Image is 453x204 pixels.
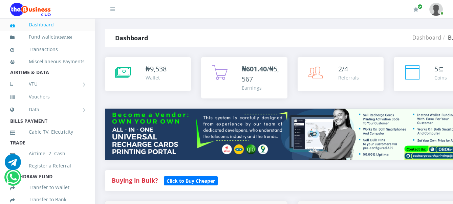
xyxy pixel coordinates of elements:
strong: Buying in Bulk? [112,176,158,184]
div: Wallet [146,74,167,81]
a: Cable TV, Electricity [10,124,85,140]
b: Click to Buy Cheaper [167,178,215,184]
a: Chat for support [5,159,21,170]
a: Vouchers [10,89,85,105]
a: ₦601.40/₦5,567 Earnings [201,57,287,98]
a: Transactions [10,42,85,57]
span: Renew/Upgrade Subscription [417,4,423,9]
small: [ ] [55,35,72,40]
a: ₦9,538 Wallet [105,57,191,91]
div: ⊆ [434,64,447,74]
a: VTU [10,75,85,92]
div: ₦ [146,64,167,74]
a: Dashboard [10,17,85,32]
a: Airtime -2- Cash [10,146,85,161]
a: Dashboard [412,34,441,41]
span: 2/4 [338,64,348,73]
div: Coins [434,74,447,81]
a: Miscellaneous Payments [10,54,85,69]
a: 2/4 Referrals [298,57,384,91]
a: Click to Buy Cheaper [164,176,218,184]
span: 9,538 [150,64,167,73]
a: Chat for support [6,174,20,185]
a: Transfer to Wallet [10,180,85,195]
img: User [429,3,443,16]
span: 5 [434,64,438,73]
b: ₦601.40 [242,64,267,73]
strong: Dashboard [115,34,148,42]
div: Earnings [242,84,280,91]
i: Renew/Upgrade Subscription [413,7,418,12]
span: /₦5,567 [242,64,279,84]
div: Referrals [338,74,359,81]
b: 9,537.65 [57,35,71,40]
a: Register a Referral [10,158,85,174]
img: Logo [10,3,51,16]
a: Data [10,101,85,118]
a: Fund wallet[9,537.65] [10,29,85,45]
